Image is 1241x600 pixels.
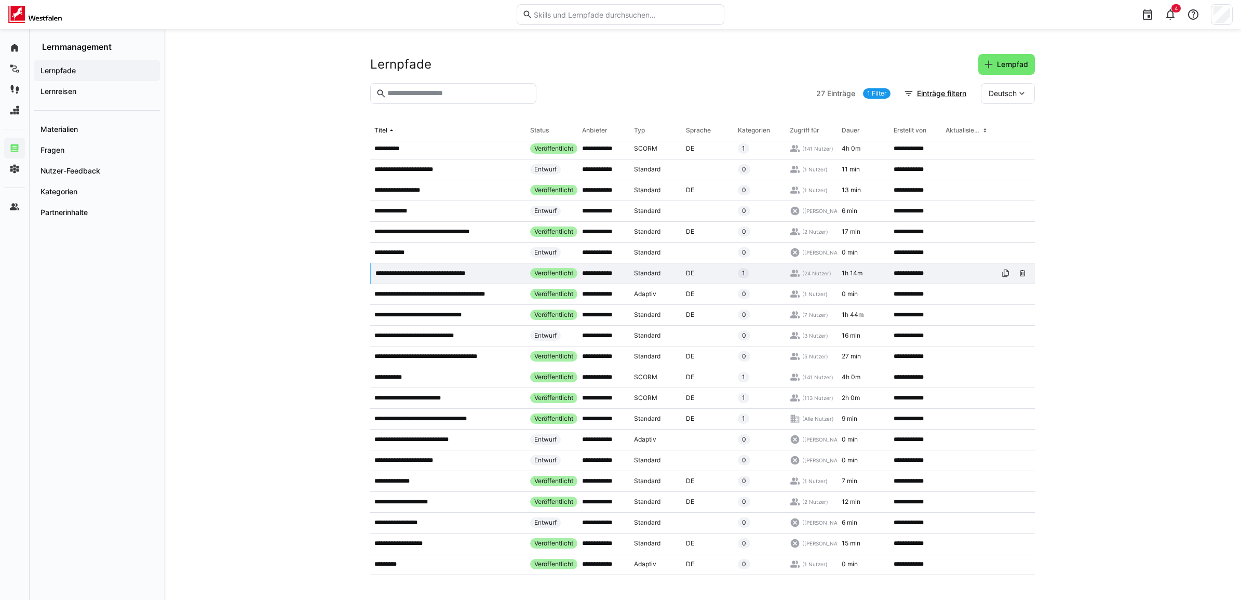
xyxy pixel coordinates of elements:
[686,144,694,153] span: DE
[534,518,557,527] span: Entwurf
[634,456,660,464] span: Standard
[370,57,431,72] h2: Lernpfade
[634,290,656,298] span: Adaptiv
[742,435,746,444] span: 0
[802,353,828,360] span: (5 Nutzer)
[534,228,573,236] span: Veröffentlicht
[742,186,746,194] span: 0
[802,477,828,485] span: (1 Nutzer)
[634,165,660,174] span: Standard
[634,331,660,340] span: Standard
[802,498,828,505] span: (2 Nutzer)
[534,331,557,340] span: Entwurf
[634,248,660,257] span: Standard
[802,394,833,402] span: (113 Nutzer)
[686,290,694,298] span: DE
[742,269,745,277] span: 1
[534,560,573,568] span: Veröffentlicht
[634,415,660,423] span: Standard
[842,539,860,548] span: 15 min
[534,394,573,402] span: Veröffentlicht
[742,498,746,506] span: 0
[634,477,660,485] span: Standard
[827,88,855,99] span: Einträge
[1175,5,1178,11] span: 4
[863,88,891,99] a: 1 Filter
[742,331,746,340] span: 0
[582,126,608,135] div: Anbieter
[842,269,862,277] span: 1h 14m
[534,498,573,506] span: Veröffentlicht
[634,126,645,135] div: Typ
[534,290,573,298] span: Veröffentlicht
[842,373,860,381] span: 4h 0m
[534,248,557,257] span: Entwurf
[842,560,858,568] span: 0 min
[686,228,694,236] span: DE
[802,415,834,422] span: (Alle Nutzer)
[742,165,746,174] span: 0
[946,126,981,135] div: Aktualisiert am
[534,269,573,277] span: Veröffentlicht
[790,126,819,135] div: Zugriff für
[842,248,858,257] span: 0 min
[534,539,573,548] span: Veröffentlicht
[374,126,387,135] div: Titel
[802,332,828,339] span: (3 Nutzer)
[842,228,860,236] span: 17 min
[634,228,660,236] span: Standard
[534,186,573,194] span: Veröffentlicht
[802,457,849,464] span: ([PERSON_NAME])
[842,415,857,423] span: 9 min
[742,560,746,568] span: 0
[742,207,746,215] span: 0
[534,415,573,423] span: Veröffentlicht
[842,435,858,444] span: 0 min
[842,290,858,298] span: 0 min
[634,311,660,319] span: Standard
[686,269,694,277] span: DE
[742,394,745,402] span: 1
[634,435,656,444] span: Adaptiv
[634,518,660,527] span: Standard
[534,144,573,153] span: Veröffentlicht
[802,270,831,277] span: (24 Nutzer)
[842,518,857,527] span: 6 min
[842,311,864,319] span: 1h 44m
[742,456,746,464] span: 0
[802,561,828,568] span: (1 Nutzer)
[802,519,849,526] span: ([PERSON_NAME])
[842,207,857,215] span: 6 min
[742,477,746,485] span: 0
[686,373,694,381] span: DE
[802,311,828,318] span: (7 Nutzer)
[898,83,973,104] button: Einträge filtern
[534,311,573,319] span: Veröffentlicht
[915,88,968,99] span: Einträge filtern
[686,498,694,506] span: DE
[894,126,926,135] div: Erstellt von
[738,126,770,135] div: Kategorien
[842,331,860,340] span: 16 min
[634,144,657,153] span: SCORM
[742,248,746,257] span: 0
[534,165,557,174] span: Entwurf
[802,374,833,381] span: (141 Nutzer)
[686,477,694,485] span: DE
[989,88,1017,99] span: Deutsch
[634,498,660,506] span: Standard
[634,352,660,361] span: Standard
[742,311,746,319] span: 0
[533,10,719,19] input: Skills und Lernpfade durchsuchen…
[742,290,746,298] span: 0
[686,394,694,402] span: DE
[534,373,573,381] span: Veröffentlicht
[634,394,657,402] span: SCORM
[842,498,860,506] span: 12 min
[842,186,861,194] span: 13 min
[534,477,573,485] span: Veröffentlicht
[978,54,1035,75] button: Lernpfad
[842,165,860,174] span: 11 min
[634,560,656,568] span: Adaptiv
[634,207,660,215] span: Standard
